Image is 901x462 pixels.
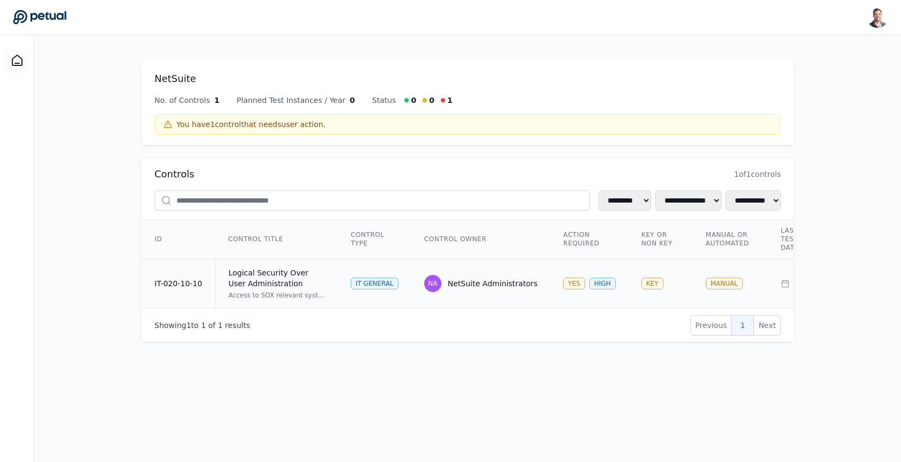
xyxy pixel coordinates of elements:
button: Next [754,315,781,336]
th: Last Testing Date [768,220,843,259]
button: Previous [690,315,732,336]
div: HIGH [589,278,616,289]
span: 0 [429,95,434,106]
div: IT General [351,278,398,289]
th: Action Required [550,220,628,259]
h1: NetSuite [154,71,781,86]
th: Control Type [338,220,411,259]
div: Access to SOX relevant systems/applications/databases is requested by users, approved by appropri... [228,291,325,300]
div: Logical Security Over User Administration [228,267,325,289]
div: KEY [641,278,663,289]
span: No. of Controls [154,95,210,106]
span: 0 [411,95,416,106]
span: Status [372,95,396,106]
div: MANUAL [706,278,743,289]
span: 0 [350,95,355,106]
th: Key or Non Key [629,220,693,259]
div: n/a [781,278,830,289]
nav: Pagination [690,315,781,336]
button: 1 [731,315,754,336]
span: 1 [447,95,453,106]
span: 1 [201,321,206,330]
td: IT-020-10-10 [142,259,215,309]
h2: Controls [154,167,194,182]
span: 1 [186,321,191,330]
span: 1 [215,95,220,106]
a: Dashboard [4,48,30,73]
th: Control Owner [411,220,551,259]
th: Manual or Automated [693,220,768,259]
span: Control Title [228,235,283,243]
img: Snir Kodesh [867,6,888,28]
div: NetSuite Administrators [448,278,538,289]
a: Go to Dashboard [13,10,67,25]
span: Planned Test Instances / Year [237,95,345,106]
p: Showing to of results [154,320,250,331]
span: 1 [218,321,223,330]
span: NA [428,279,437,288]
span: You have 1 control that need s user action. [176,119,326,130]
div: YES [563,278,585,289]
span: 1 of 1 controls [734,169,781,180]
span: ID [154,235,162,243]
